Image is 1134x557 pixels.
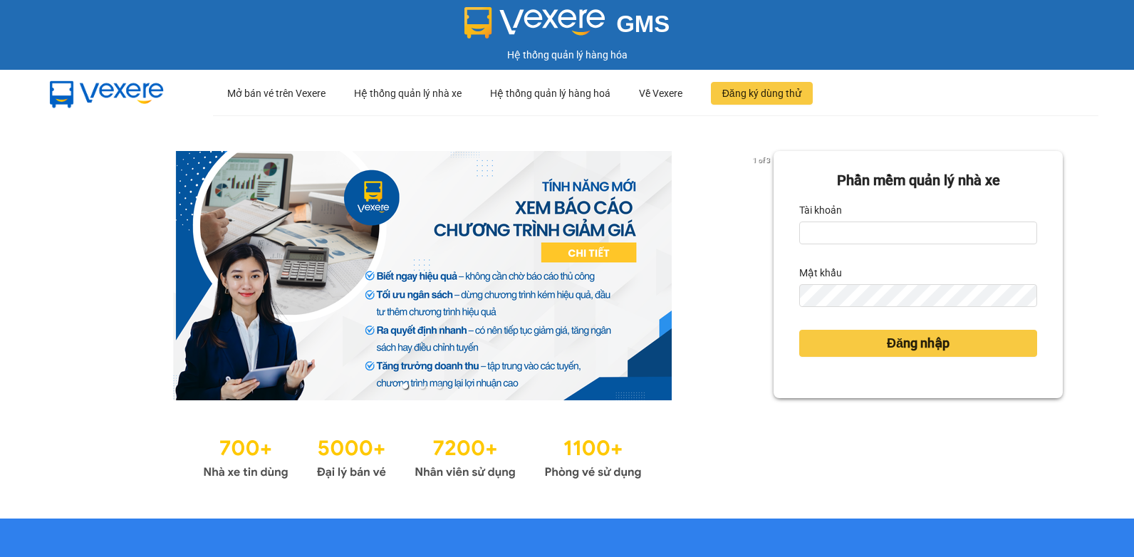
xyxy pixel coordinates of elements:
[616,11,670,37] span: GMS
[749,151,774,170] p: 1 of 3
[799,199,842,222] label: Tài khoản
[722,85,801,101] span: Đăng ký dùng thử
[437,383,442,389] li: slide item 3
[711,82,813,105] button: Đăng ký dùng thử
[36,70,178,117] img: mbUUG5Q.png
[71,151,91,400] button: previous slide / item
[420,383,425,389] li: slide item 2
[354,71,462,116] div: Hệ thống quản lý nhà xe
[490,71,610,116] div: Hệ thống quản lý hàng hoá
[464,21,670,33] a: GMS
[203,429,642,483] img: Statistics.png
[402,383,408,389] li: slide item 1
[799,284,1037,307] input: Mật khẩu
[754,151,774,400] button: next slide / item
[639,71,682,116] div: Về Vexere
[4,47,1130,63] div: Hệ thống quản lý hàng hóa
[799,170,1037,192] div: Phần mềm quản lý nhà xe
[799,222,1037,244] input: Tài khoản
[887,333,950,353] span: Đăng nhập
[227,71,326,116] div: Mở bán vé trên Vexere
[464,7,605,38] img: logo 2
[799,261,842,284] label: Mật khẩu
[799,330,1037,357] button: Đăng nhập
